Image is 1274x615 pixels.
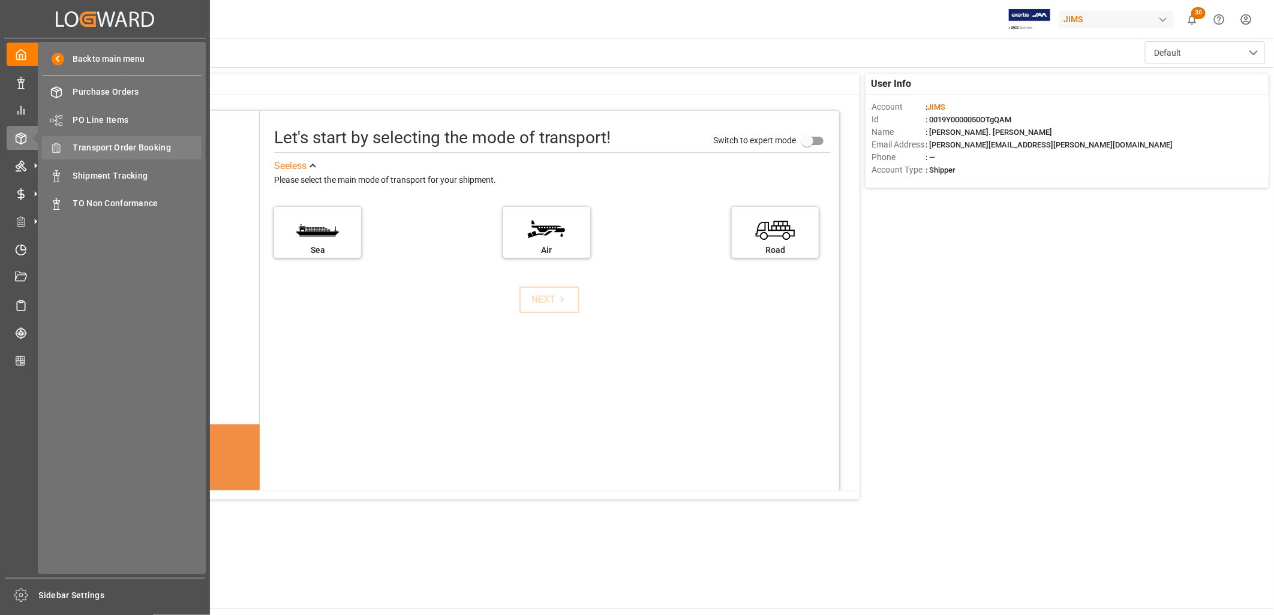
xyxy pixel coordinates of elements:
span: : [926,103,945,111]
button: JIMS [1059,8,1179,31]
div: Road [738,244,813,257]
div: Sea [280,244,355,257]
span: 30 [1191,7,1206,19]
a: Transport Order Booking [42,136,202,159]
span: Back to main menu [64,53,145,65]
span: Id [872,113,926,126]
div: Please select the main mode of transport for your shipment. [274,173,830,188]
span: : 0019Y0000050OTgQAM [926,115,1011,124]
a: Sailing Schedules [7,293,203,316]
button: Help Center [1206,6,1233,33]
span: Switch to expert mode [713,135,796,145]
span: User Info [872,77,912,91]
img: Exertis%20JAM%20-%20Email%20Logo.jpg_1722504956.jpg [1009,9,1050,30]
span: Default [1154,47,1181,59]
span: Name [872,126,926,138]
a: Document Management [7,266,203,289]
a: My Reports [7,98,203,122]
span: PO Line Items [73,114,202,126]
span: : [PERSON_NAME]. [PERSON_NAME] [926,128,1052,137]
a: Shipment Tracking [42,164,202,187]
a: My Cockpit [7,43,203,66]
div: NEXT [531,293,568,307]
div: JIMS [1059,11,1174,28]
button: NEXT [519,287,579,313]
span: Transport Order Booking [73,141,202,154]
div: See less [274,159,307,173]
div: Let's start by selecting the mode of transport! [274,125,611,150]
a: Data Management [7,70,203,94]
div: Air [509,244,584,257]
a: Tracking Shipment [7,321,203,345]
button: open menu [1145,41,1265,64]
a: CO2 Calculator [7,349,203,372]
span: Email Address [872,138,926,151]
span: Shipment Tracking [73,170,202,182]
span: Sidebar Settings [39,589,205,602]
a: Purchase Orders [42,80,202,104]
button: show 30 new notifications [1179,6,1206,33]
span: Phone [872,151,926,164]
span: JIMS [927,103,945,111]
span: Purchase Orders [73,86,202,98]
a: PO Line Items [42,108,202,131]
span: : — [926,153,935,162]
a: Timeslot Management V2 [7,237,203,261]
span: TO Non Conformance [73,197,202,210]
span: Account [872,101,926,113]
span: : [PERSON_NAME][EMAIL_ADDRESS][PERSON_NAME][DOMAIN_NAME] [926,140,1173,149]
a: TO Non Conformance [42,192,202,215]
span: Account Type [872,164,926,176]
span: : Shipper [926,165,956,174]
